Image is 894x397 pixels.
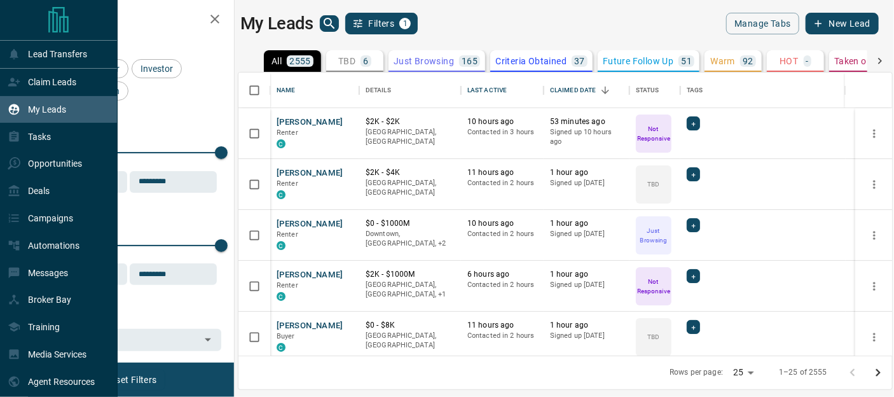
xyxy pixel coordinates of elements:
[550,269,623,280] p: 1 hour ago
[136,64,177,74] span: Investor
[865,124,884,143] button: more
[495,57,567,66] p: Criteria Obtained
[636,73,659,108] div: Status
[603,57,673,66] p: Future Follow Up
[401,19,409,28] span: 1
[467,116,537,127] p: 10 hours ago
[467,269,537,280] p: 6 hours ago
[865,226,884,245] button: more
[277,129,298,137] span: Renter
[277,241,285,250] div: condos.ca
[366,73,391,108] div: Details
[359,73,461,108] div: Details
[277,139,285,148] div: condos.ca
[550,320,623,331] p: 1 hour ago
[366,218,455,229] p: $0 - $1000M
[687,320,700,334] div: +
[806,57,809,66] p: -
[637,277,670,296] p: Not Responsive
[366,331,455,351] p: [GEOGRAPHIC_DATA], [GEOGRAPHIC_DATA]
[865,360,891,386] button: Go to next page
[691,321,696,333] span: +
[277,167,343,179] button: [PERSON_NAME]
[865,328,884,347] button: more
[277,343,285,352] div: condos.ca
[277,230,298,239] span: Renter
[467,218,537,229] p: 10 hours ago
[277,332,295,340] span: Buyer
[670,367,723,378] p: Rows per page:
[366,280,455,300] p: Toronto
[277,73,296,108] div: Name
[728,363,759,382] div: 25
[711,57,736,66] p: Warm
[467,167,537,178] p: 11 hours ago
[681,57,692,66] p: 51
[550,116,623,127] p: 53 minutes ago
[467,331,537,341] p: Contacted in 2 hours
[366,269,455,280] p: $2K - $1000M
[41,13,221,28] h2: Filters
[366,116,455,127] p: $2K - $2K
[277,190,285,199] div: condos.ca
[467,280,537,290] p: Contacted in 2 hours
[806,13,879,34] button: New Lead
[277,281,298,289] span: Renter
[691,219,696,232] span: +
[637,226,670,245] p: Just Browsing
[132,59,182,78] div: Investor
[277,116,343,129] button: [PERSON_NAME]
[277,269,343,281] button: [PERSON_NAME]
[687,269,700,283] div: +
[637,124,670,143] p: Not Responsive
[691,168,696,181] span: +
[366,320,455,331] p: $0 - $8K
[550,331,623,341] p: Signed up [DATE]
[366,127,455,147] p: [GEOGRAPHIC_DATA], [GEOGRAPHIC_DATA]
[272,57,282,66] p: All
[687,116,700,130] div: +
[550,167,623,178] p: 1 hour ago
[461,73,544,108] div: Last Active
[394,57,454,66] p: Just Browsing
[277,179,298,188] span: Renter
[550,178,623,188] p: Signed up [DATE]
[97,369,165,391] button: Reset Filters
[574,57,585,66] p: 37
[680,73,846,108] div: Tags
[366,178,455,198] p: [GEOGRAPHIC_DATA], [GEOGRAPHIC_DATA]
[550,229,623,239] p: Signed up [DATE]
[629,73,680,108] div: Status
[779,367,827,378] p: 1–25 of 2555
[596,81,614,99] button: Sort
[865,175,884,194] button: more
[726,13,799,34] button: Manage Tabs
[647,332,659,342] p: TBD
[366,229,455,249] p: Midtown | Central, Toronto
[240,13,313,34] h1: My Leads
[687,167,700,181] div: +
[467,127,537,137] p: Contacted in 3 hours
[550,280,623,290] p: Signed up [DATE]
[780,57,798,66] p: HOT
[289,57,311,66] p: 2555
[687,218,700,232] div: +
[550,127,623,147] p: Signed up 10 hours ago
[277,218,343,230] button: [PERSON_NAME]
[277,292,285,301] div: condos.ca
[366,167,455,178] p: $2K - $4K
[550,73,596,108] div: Claimed Date
[865,277,884,296] button: more
[199,331,217,349] button: Open
[544,73,629,108] div: Claimed Date
[691,270,696,282] span: +
[363,57,368,66] p: 6
[345,13,418,34] button: Filters1
[462,57,478,66] p: 165
[467,320,537,331] p: 11 hours ago
[647,179,659,189] p: TBD
[550,218,623,229] p: 1 hour ago
[338,57,355,66] p: TBD
[467,178,537,188] p: Contacted in 2 hours
[687,73,703,108] div: Tags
